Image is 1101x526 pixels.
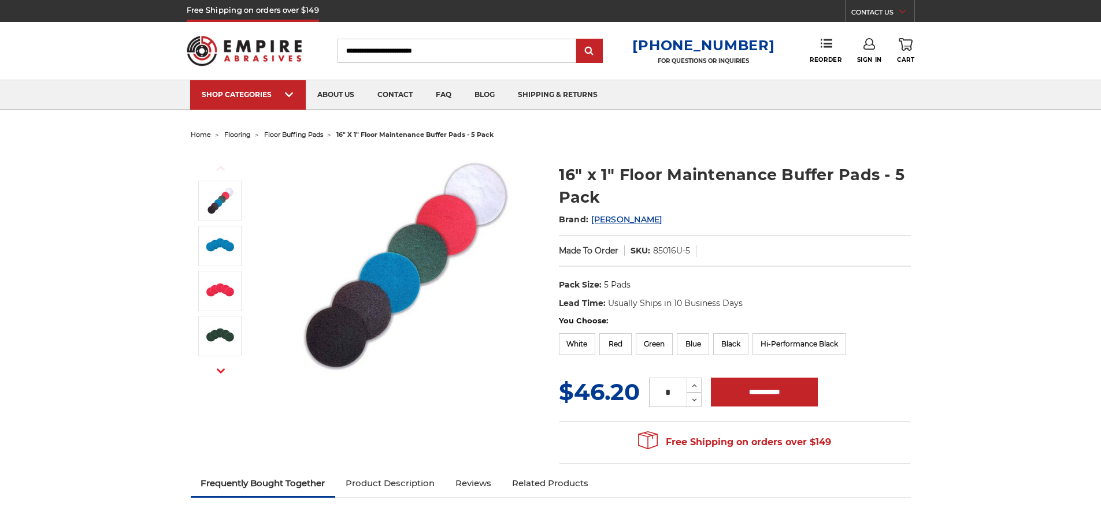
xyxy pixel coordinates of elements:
[578,40,601,63] input: Submit
[559,214,589,225] span: Brand:
[632,57,774,65] p: FOR QUESTIONS OR INQUIRIES
[559,163,911,208] h1: 16" x 1" Floor Maintenance Buffer Pads - 5 Pack
[632,37,774,54] a: [PHONE_NUMBER]
[207,156,235,181] button: Previous
[224,130,251,139] a: flooring
[424,80,463,110] a: faq
[336,130,494,139] span: 16" x 1" floor maintenance buffer pads - 5 pack
[206,232,235,260] img: 16" Blue Floor Maintenance Buffer Pads - 5 Pack
[559,245,618,256] span: Made To Order
[290,151,521,382] img: 16" Floor Maintenance Buffer Pads - 5 Pack
[653,245,690,257] dd: 85016U-5
[559,378,640,406] span: $46.20
[191,471,336,496] a: Frequently Bought Together
[206,277,235,305] img: 16" Red Floor Maintenance Buffer Pads - 5 Pack
[559,315,911,327] label: You Choose:
[857,56,882,64] span: Sign In
[810,38,841,63] a: Reorder
[191,130,211,139] a: home
[463,80,506,110] a: blog
[206,186,235,215] img: 16" Floor Maintenance Buffer Pads - 5 Pack
[207,359,235,383] button: Next
[335,471,445,496] a: Product Description
[264,130,323,139] a: floor buffing pads
[206,322,235,350] img: 16" Green Floor Maintenance Buffer Pads - 5 Pack
[559,279,602,291] dt: Pack Size:
[502,471,599,496] a: Related Products
[187,28,302,73] img: Empire Abrasives
[851,6,914,22] a: CONTACT US
[559,297,606,309] dt: Lead Time:
[897,38,914,64] a: Cart
[604,279,631,291] dd: 5 Pads
[591,214,662,225] a: [PERSON_NAME]
[202,90,294,99] div: SHOP CATEGORIES
[366,80,424,110] a: contact
[306,80,366,110] a: about us
[897,56,914,64] span: Cart
[810,56,841,64] span: Reorder
[506,80,609,110] a: shipping & returns
[445,471,502,496] a: Reviews
[638,431,831,454] span: Free Shipping on orders over $149
[608,297,743,309] dd: Usually Ships in 10 Business Days
[631,245,650,257] dt: SKU:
